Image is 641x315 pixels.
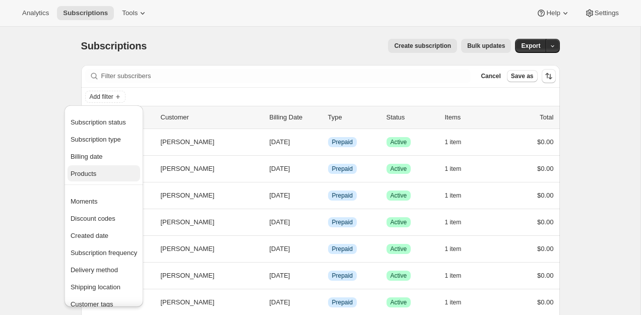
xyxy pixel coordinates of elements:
[445,245,462,253] span: 1 item
[445,165,462,173] span: 1 item
[71,283,120,291] span: Shipping location
[63,9,108,17] span: Subscriptions
[467,42,505,50] span: Bulk updates
[394,42,451,50] span: Create subscription
[391,165,407,173] span: Active
[391,272,407,280] span: Active
[515,39,546,53] button: Export
[540,112,553,122] p: Total
[102,295,554,309] div: 12913639475[PERSON_NAME][DATE]InfoPrepaidSuccessActive1 item$0.00
[102,188,554,203] div: 12957581363[PERSON_NAME][DATE]InfoPrepaidSuccessActive1 item$0.00
[542,69,556,83] button: Sort the results
[155,134,255,150] button: [PERSON_NAME]
[102,162,554,176] div: 12914524211[PERSON_NAME][DATE]InfoPrepaidSuccessActive1 item$0.00
[270,165,290,172] span: [DATE]
[161,191,215,201] span: [PERSON_NAME]
[537,272,554,279] span: $0.00
[71,249,137,257] span: Subscription frequency
[481,72,500,80] span: Cancel
[71,300,113,308] span: Customer tags
[270,218,290,226] span: [DATE]
[71,232,108,239] span: Created date
[270,112,320,122] p: Billing Date
[332,192,353,200] span: Prepaid
[537,298,554,306] span: $0.00
[102,112,554,122] div: IDCustomerBilling DateTypeStatusItemsTotal
[332,218,353,226] span: Prepaid
[537,138,554,146] span: $0.00
[71,153,103,160] span: Billing date
[270,192,290,199] span: [DATE]
[270,138,290,146] span: [DATE]
[445,215,473,229] button: 1 item
[270,298,290,306] span: [DATE]
[71,136,121,143] span: Subscription type
[102,242,554,256] div: 12948635699[PERSON_NAME][DATE]InfoPrepaidSuccessActive1 item$0.00
[155,161,255,177] button: [PERSON_NAME]
[57,6,114,20] button: Subscriptions
[537,245,554,253] span: $0.00
[530,6,576,20] button: Help
[102,269,554,283] div: 12828213299[PERSON_NAME][DATE]InfoPrepaidSuccessActive1 item$0.00
[445,192,462,200] span: 1 item
[161,137,215,147] span: [PERSON_NAME]
[16,6,55,20] button: Analytics
[537,165,554,172] span: $0.00
[595,9,619,17] span: Settings
[579,6,625,20] button: Settings
[85,91,125,103] button: Add filter
[388,39,457,53] button: Create subscription
[521,42,540,50] span: Export
[22,9,49,17] span: Analytics
[391,298,407,306] span: Active
[161,217,215,227] span: [PERSON_NAME]
[387,112,437,122] p: Status
[71,118,126,126] span: Subscription status
[332,298,353,306] span: Prepaid
[161,271,215,281] span: [PERSON_NAME]
[122,9,138,17] span: Tools
[155,214,255,230] button: [PERSON_NAME]
[116,6,154,20] button: Tools
[270,272,290,279] span: [DATE]
[445,272,462,280] span: 1 item
[155,187,255,204] button: [PERSON_NAME]
[445,298,462,306] span: 1 item
[445,112,495,122] div: Items
[537,218,554,226] span: $0.00
[155,268,255,284] button: [PERSON_NAME]
[155,294,255,310] button: [PERSON_NAME]
[461,39,511,53] button: Bulk updates
[477,70,504,82] button: Cancel
[81,40,147,51] span: Subscriptions
[507,70,538,82] button: Save as
[161,297,215,307] span: [PERSON_NAME]
[546,9,560,17] span: Help
[161,164,215,174] span: [PERSON_NAME]
[71,215,115,222] span: Discount codes
[332,165,353,173] span: Prepaid
[332,245,353,253] span: Prepaid
[445,269,473,283] button: 1 item
[391,138,407,146] span: Active
[332,272,353,280] span: Prepaid
[161,112,262,122] p: Customer
[155,241,255,257] button: [PERSON_NAME]
[445,242,473,256] button: 1 item
[445,162,473,176] button: 1 item
[90,93,113,101] span: Add filter
[101,69,471,83] input: Filter subscribers
[71,198,97,205] span: Moments
[445,188,473,203] button: 1 item
[71,266,118,274] span: Delivery method
[161,244,215,254] span: [PERSON_NAME]
[328,112,378,122] div: Type
[445,218,462,226] span: 1 item
[270,245,290,253] span: [DATE]
[102,135,554,149] div: 12522717235[PERSON_NAME][DATE]InfoPrepaidSuccessActive1 item$0.00
[537,192,554,199] span: $0.00
[445,135,473,149] button: 1 item
[391,245,407,253] span: Active
[511,72,534,80] span: Save as
[445,138,462,146] span: 1 item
